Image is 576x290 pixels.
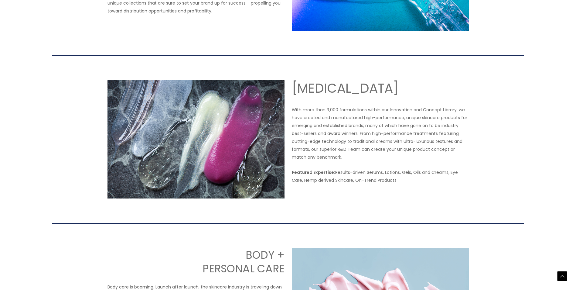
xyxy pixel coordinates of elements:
[292,169,335,175] strong: Featured Expertise:
[107,80,285,198] img: Innovation Skin Care Image
[292,80,469,97] h2: [MEDICAL_DATA]
[292,106,469,161] p: With more than 3,000 formulations within our Innovation and Concept Library, we have created and ...
[292,168,469,184] p: Results-driven Serums, Lotions, Gels, Oils and Creams, Eye Care, Hemp derived Skincare, On-Trend ...
[107,248,285,276] h2: BODY + PERSONAL CARE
